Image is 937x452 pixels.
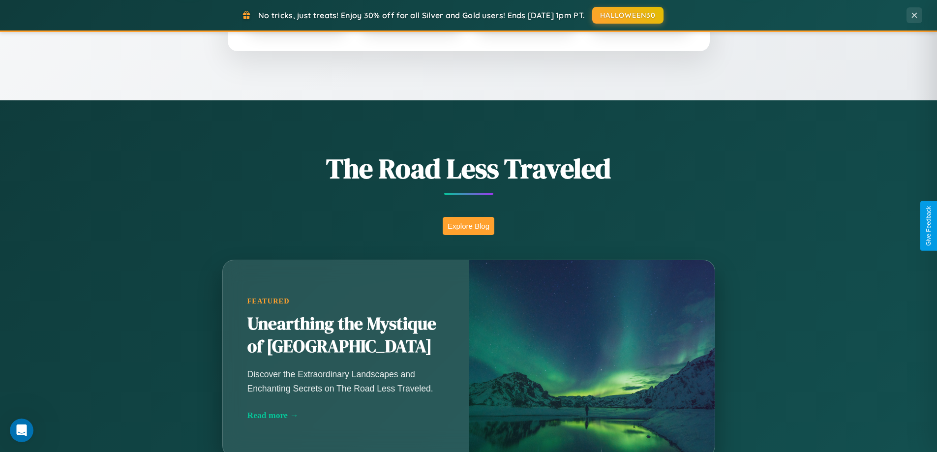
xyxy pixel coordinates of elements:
button: Explore Blog [443,217,494,235]
div: Read more → [247,410,444,421]
div: Featured [247,297,444,305]
div: Give Feedback [925,206,932,246]
span: No tricks, just treats! Enjoy 30% off for all Silver and Gold users! Ends [DATE] 1pm PT. [258,10,585,20]
button: HALLOWEEN30 [592,7,664,24]
h2: Unearthing the Mystique of [GEOGRAPHIC_DATA] [247,313,444,358]
h1: The Road Less Traveled [174,150,764,187]
iframe: Intercom live chat [10,419,33,442]
p: Discover the Extraordinary Landscapes and Enchanting Secrets on The Road Less Traveled. [247,367,444,395]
